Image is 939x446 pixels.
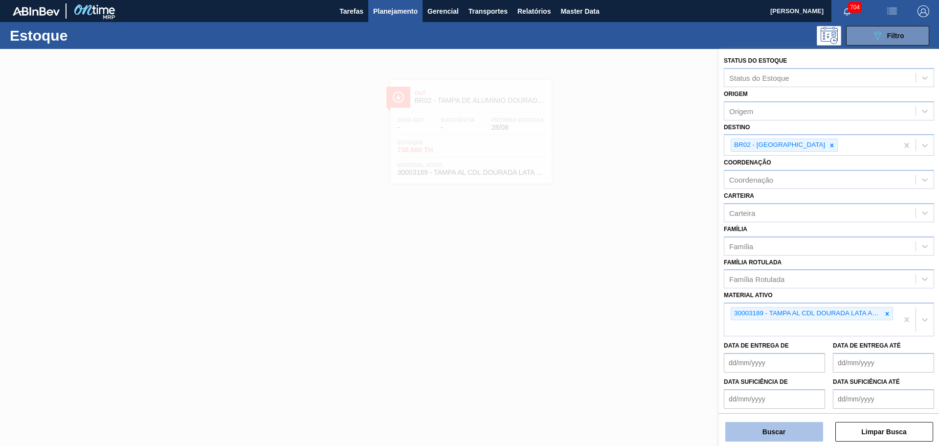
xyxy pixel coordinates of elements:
[846,26,929,46] button: Filtro
[917,5,929,17] img: Logout
[724,378,788,385] label: Data suficiência de
[729,209,755,217] div: Carteira
[833,342,901,349] label: Data de Entrega até
[731,307,882,320] div: 30003189 - TAMPA AL CDL DOURADA LATA AUTOMATICA
[887,32,904,40] span: Filtro
[729,107,753,115] div: Origem
[729,242,753,250] div: Família
[517,5,551,17] span: Relatórios
[10,30,156,41] h1: Estoque
[724,124,750,131] label: Destino
[729,275,784,283] div: Família Rotulada
[817,26,841,46] div: Pogramando: nenhum usuário selecionado
[427,5,459,17] span: Gerencial
[724,259,782,266] label: Família Rotulada
[831,4,863,18] button: Notificações
[560,5,599,17] span: Master Data
[848,2,862,13] span: 704
[469,5,508,17] span: Transportes
[724,389,825,409] input: dd/mm/yyyy
[833,378,900,385] label: Data suficiência até
[373,5,418,17] span: Planejamento
[724,353,825,373] input: dd/mm/yyyy
[13,7,60,16] img: TNhmsLtSVTkK8tSr43FrP2fwEKptu5GPRR3wAAAABJRU5ErkJggg==
[724,91,748,97] label: Origem
[833,389,934,409] input: dd/mm/yyyy
[724,192,754,199] label: Carteira
[339,5,363,17] span: Tarefas
[724,57,787,64] label: Status do Estoque
[724,226,747,233] label: Família
[886,5,898,17] img: userActions
[724,159,771,166] label: Coordenação
[724,342,789,349] label: Data de Entrega de
[729,73,789,82] div: Status do Estoque
[724,292,773,299] label: Material ativo
[729,176,773,184] div: Coordenação
[833,353,934,373] input: dd/mm/yyyy
[731,139,827,151] div: BR02 - [GEOGRAPHIC_DATA]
